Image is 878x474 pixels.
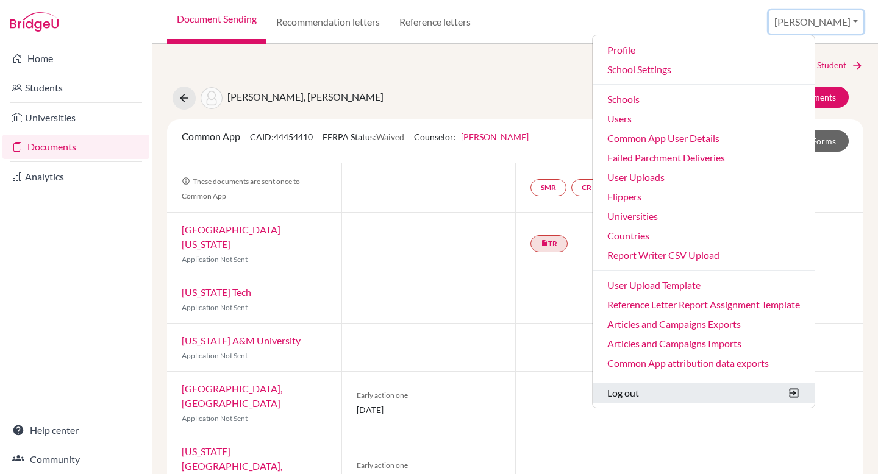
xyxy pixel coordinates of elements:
a: School Settings [593,60,815,79]
span: Early action one [357,390,501,401]
a: insert_drive_fileTR [530,235,568,252]
a: Failed Parchment Deliveries [593,148,815,168]
span: Counselor: [414,132,529,142]
a: Articles and Campaigns Imports [593,334,815,353]
a: Universities [593,207,815,226]
a: Profile [593,40,815,60]
span: FERPA Status: [323,132,404,142]
a: [US_STATE] A&M University [182,334,301,346]
a: User Uploads [593,168,815,187]
a: Community [2,447,149,472]
ul: [PERSON_NAME] [592,35,815,408]
a: Countries [593,226,815,246]
a: Flippers [593,187,815,207]
a: Analytics [2,164,149,189]
a: [US_STATE] Tech [182,286,251,298]
a: Universities [2,105,149,130]
a: Schools [593,90,815,109]
a: SMR [530,179,566,196]
button: Log out [593,383,815,403]
span: Early action one [357,460,501,471]
img: Bridge-U [10,12,59,32]
a: Documents [2,135,149,159]
a: Help center [2,418,149,442]
span: Common App [182,130,240,142]
a: Common App attribution data exports [593,353,815,373]
a: [PERSON_NAME] [461,132,529,142]
a: Next Student [797,58,863,72]
a: Home [2,46,149,71]
span: Waived [376,132,404,142]
button: [PERSON_NAME] [769,10,863,34]
a: [GEOGRAPHIC_DATA][US_STATE] [182,224,280,250]
a: Reference Letter Report Assignment Template [593,295,815,314]
a: Articles and Campaigns Exports [593,314,815,334]
span: These documents are sent once to Common App [182,177,300,200]
span: [PERSON_NAME], [PERSON_NAME] [227,91,384,102]
a: Users [593,109,815,129]
span: [DATE] [357,403,501,416]
span: Application Not Sent [182,414,248,423]
a: Report Writer CSV Upload [593,246,815,265]
a: Students [2,76,149,100]
span: Application Not Sent [182,303,248,312]
span: Application Not Sent [182,255,248,264]
span: Application Not Sent [182,351,248,360]
a: CR [571,179,602,196]
a: User Upload Template [593,275,815,295]
a: Common App User Details [593,129,815,148]
i: insert_drive_file [541,239,548,247]
a: [GEOGRAPHIC_DATA], [GEOGRAPHIC_DATA] [182,383,282,409]
span: CAID: 44454410 [250,132,313,142]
